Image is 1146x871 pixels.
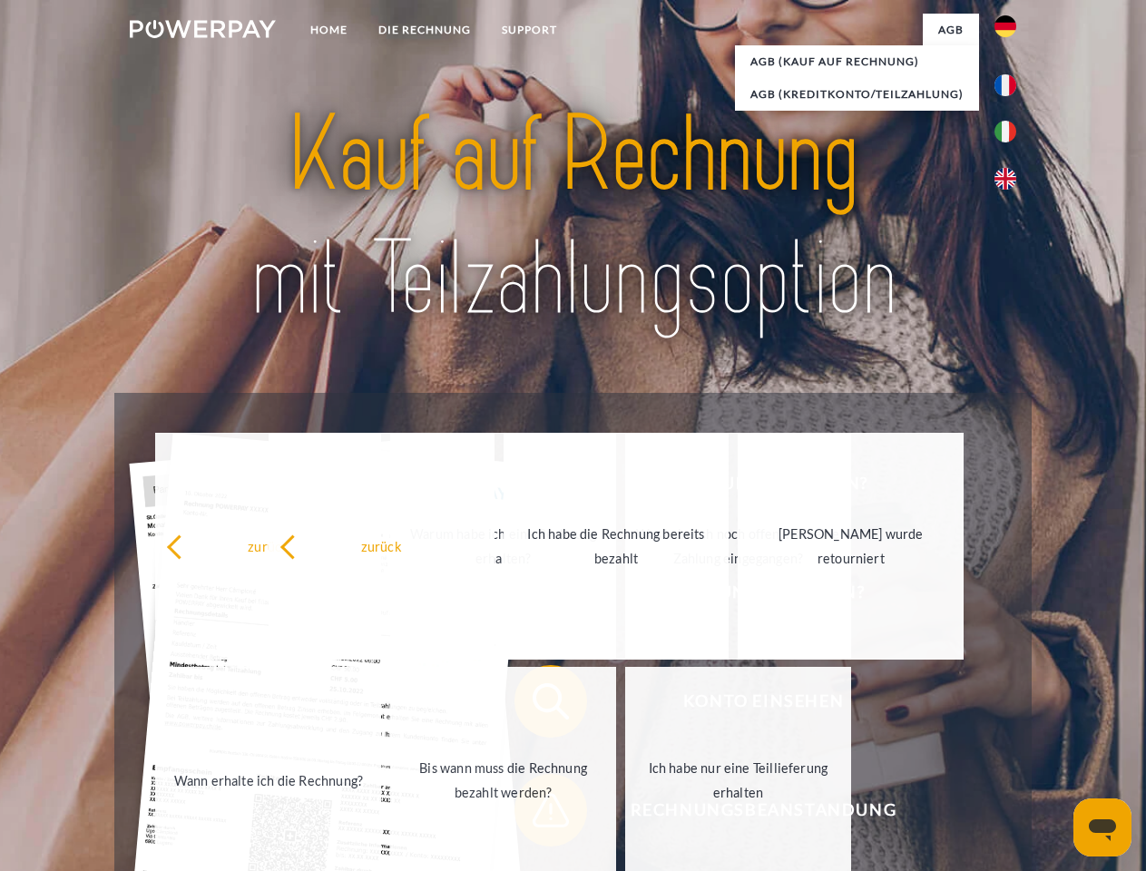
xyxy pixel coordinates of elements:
[295,14,363,46] a: Home
[735,45,979,78] a: AGB (Kauf auf Rechnung)
[735,78,979,111] a: AGB (Kreditkonto/Teilzahlung)
[166,533,370,558] div: zurück
[130,20,276,38] img: logo-powerpay-white.svg
[401,756,605,805] div: Bis wann muss die Rechnung bezahlt werden?
[994,74,1016,96] img: fr
[279,533,484,558] div: zurück
[994,168,1016,190] img: en
[994,15,1016,37] img: de
[363,14,486,46] a: DIE RECHNUNG
[514,522,719,571] div: Ich habe die Rechnung bereits bezahlt
[636,756,840,805] div: Ich habe nur eine Teillieferung erhalten
[749,522,953,571] div: [PERSON_NAME] wurde retourniert
[1073,798,1131,856] iframe: Schaltfläche zum Öffnen des Messaging-Fensters
[486,14,573,46] a: SUPPORT
[173,87,973,347] img: title-powerpay_de.svg
[994,121,1016,142] img: it
[923,14,979,46] a: agb
[166,768,370,792] div: Wann erhalte ich die Rechnung?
